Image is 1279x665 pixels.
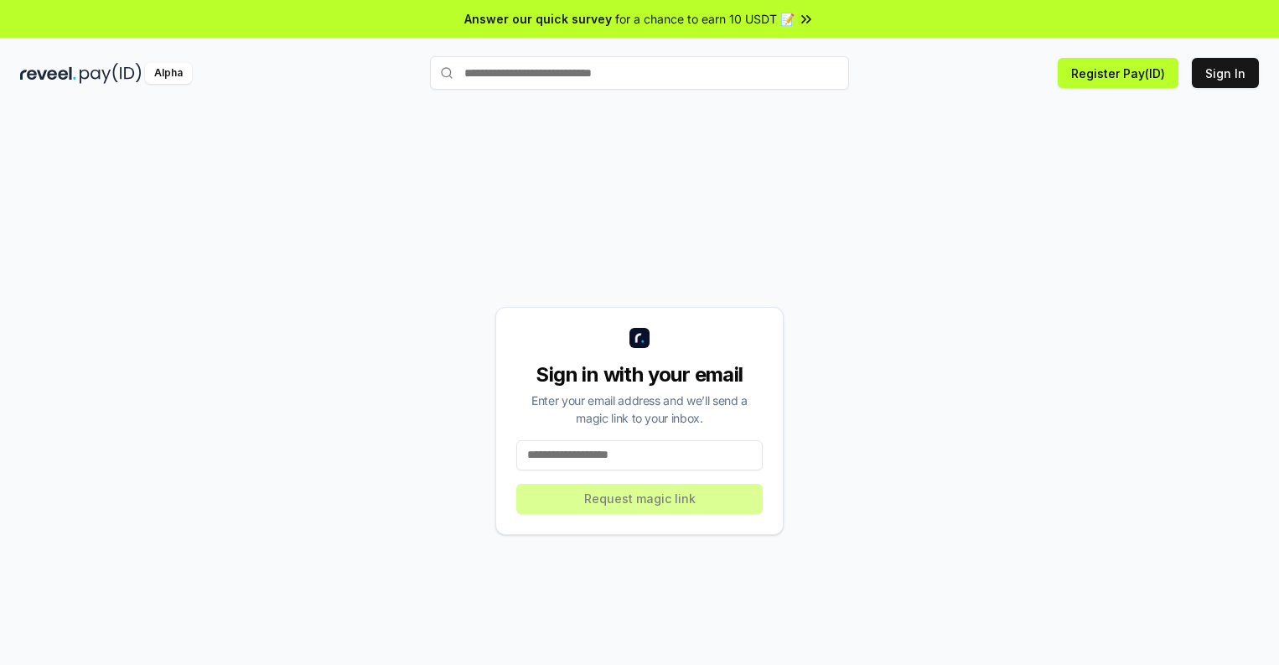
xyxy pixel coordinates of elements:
div: Enter your email address and we’ll send a magic link to your inbox. [516,392,763,427]
img: reveel_dark [20,63,76,84]
button: Register Pay(ID) [1058,58,1178,88]
div: Alpha [145,63,192,84]
span: for a chance to earn 10 USDT 📝 [615,10,795,28]
img: logo_small [629,328,650,348]
img: pay_id [80,63,142,84]
span: Answer our quick survey [464,10,612,28]
button: Sign In [1192,58,1259,88]
div: Sign in with your email [516,361,763,388]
